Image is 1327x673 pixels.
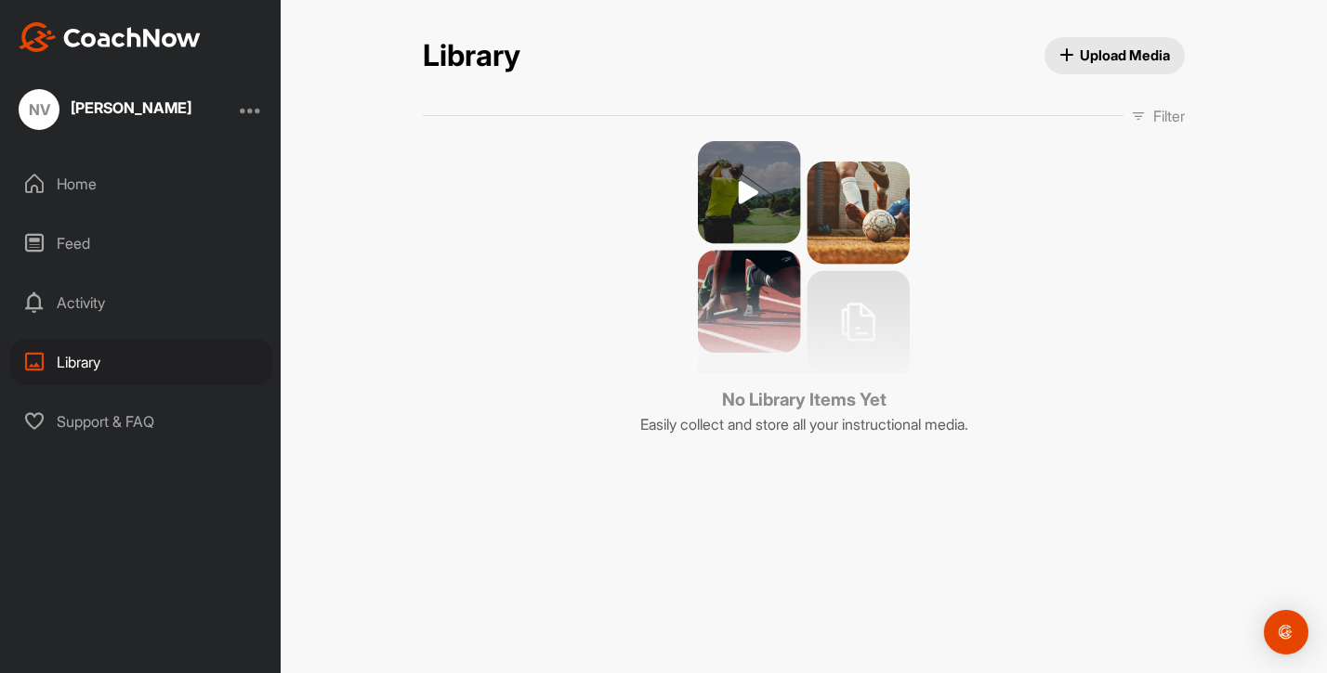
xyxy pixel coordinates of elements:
[10,161,272,207] div: Home
[1264,610,1308,654] div: Open Intercom Messenger
[1045,37,1186,74] button: Upload Media
[1153,105,1185,127] p: Filter
[423,38,520,74] h2: Library
[10,279,272,326] div: Activity
[10,339,272,385] div: Library
[71,100,191,115] div: [PERSON_NAME]
[19,89,59,130] div: NV
[640,387,968,413] h3: No Library Items Yet
[698,141,910,373] img: no media
[19,22,201,52] img: CoachNow
[640,413,968,435] p: Easily collect and store all your instructional media.
[10,398,272,445] div: Support & FAQ
[10,220,272,266] div: Feed
[1059,45,1171,65] span: Upload Media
